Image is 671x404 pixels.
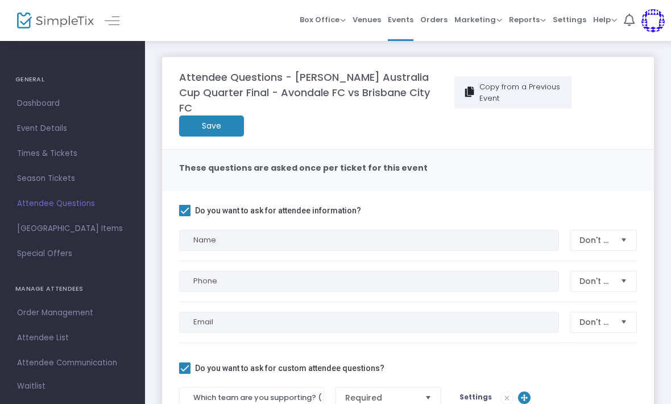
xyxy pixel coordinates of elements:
span: Required [345,392,416,403]
span: Box Office [300,14,346,25]
span: Settings [553,5,586,34]
span: Event Details [17,121,128,136]
h4: GENERAL [15,68,130,91]
span: Events [388,5,413,34]
span: Dashboard [17,96,128,111]
span: Special Offers [17,246,128,261]
span: Don't Ask [579,234,611,246]
span: Attendee Communication [17,356,128,370]
span: Times & Tickets [17,146,128,161]
span: Do you want to ask for attendee information? [195,204,361,217]
img: expandArrows.svg [518,391,531,404]
span: Reports [509,14,546,25]
span: Settings [459,392,492,402]
span: Marketing [454,14,502,25]
button: Select [616,271,632,291]
span: [GEOGRAPHIC_DATA] Items [17,221,128,236]
span: Attendee Questions [17,196,128,211]
span: Don't Ask [579,275,611,287]
div: Copy from a Previous Event [478,81,567,104]
span: Order Management [17,306,128,320]
m-button: Save [179,116,244,137]
span: Attendee List [17,331,128,345]
span: Venues [353,5,381,34]
button: Select [616,230,632,250]
span: Help [593,14,617,25]
span: Orders [420,5,448,34]
h4: MANAGE ATTENDEES [15,278,130,300]
button: Select [616,312,632,332]
span: Do you want to ask for custom attendee questions? [195,361,384,375]
img: cross.png [501,392,513,404]
m-panel-subtitle: These questions are asked once per ticket for this event [179,162,428,174]
span: Waitlist [17,381,45,392]
span: Don't Ask [579,316,611,328]
span: Season Tickets [17,171,128,186]
m-panel-title: Attendee Questions - [PERSON_NAME] Australia Cup Quarter Final - Avondale FC vs Brisbane City FC [179,69,441,116]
